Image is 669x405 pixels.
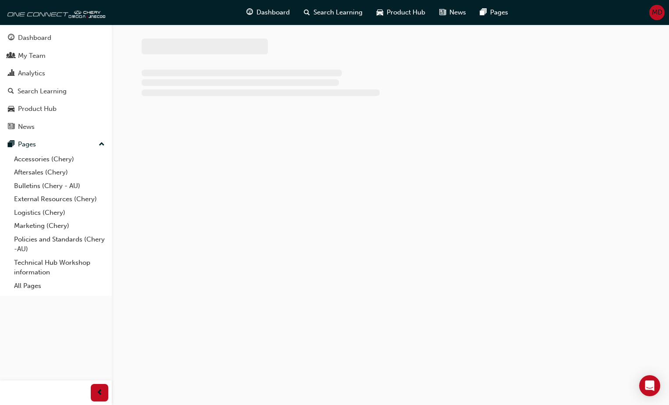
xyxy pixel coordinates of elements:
[4,101,108,117] a: Product Hub
[246,7,253,18] span: guage-icon
[11,256,108,279] a: Technical Hub Workshop information
[387,7,425,18] span: Product Hub
[11,192,108,206] a: External Resources (Chery)
[4,65,108,82] a: Analytics
[18,68,45,78] div: Analytics
[11,206,108,220] a: Logistics (Chery)
[8,105,14,113] span: car-icon
[18,104,57,114] div: Product Hub
[18,33,51,43] div: Dashboard
[649,5,665,20] button: MD
[11,166,108,179] a: Aftersales (Chery)
[473,4,515,21] a: pages-iconPages
[11,233,108,256] a: Policies and Standards (Chery -AU)
[8,141,14,149] span: pages-icon
[4,136,108,153] button: Pages
[639,375,660,396] div: Open Intercom Messenger
[11,179,108,193] a: Bulletins (Chery - AU)
[4,28,108,136] button: DashboardMy TeamAnalyticsSearch LearningProduct HubNews
[18,122,35,132] div: News
[297,4,370,21] a: search-iconSearch Learning
[99,139,105,150] span: up-icon
[4,48,108,64] a: My Team
[449,7,466,18] span: News
[8,88,14,96] span: search-icon
[4,119,108,135] a: News
[8,70,14,78] span: chart-icon
[96,387,103,398] span: prev-icon
[11,219,108,233] a: Marketing (Chery)
[4,30,108,46] a: Dashboard
[11,153,108,166] a: Accessories (Chery)
[377,7,383,18] span: car-icon
[8,123,14,131] span: news-icon
[480,7,487,18] span: pages-icon
[439,7,446,18] span: news-icon
[18,139,36,149] div: Pages
[18,51,46,61] div: My Team
[11,279,108,293] a: All Pages
[256,7,290,18] span: Dashboard
[4,4,105,21] img: oneconnect
[490,7,508,18] span: Pages
[313,7,363,18] span: Search Learning
[18,86,67,96] div: Search Learning
[370,4,432,21] a: car-iconProduct Hub
[432,4,473,21] a: news-iconNews
[8,52,14,60] span: people-icon
[652,7,662,18] span: MD
[304,7,310,18] span: search-icon
[4,83,108,99] a: Search Learning
[239,4,297,21] a: guage-iconDashboard
[8,34,14,42] span: guage-icon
